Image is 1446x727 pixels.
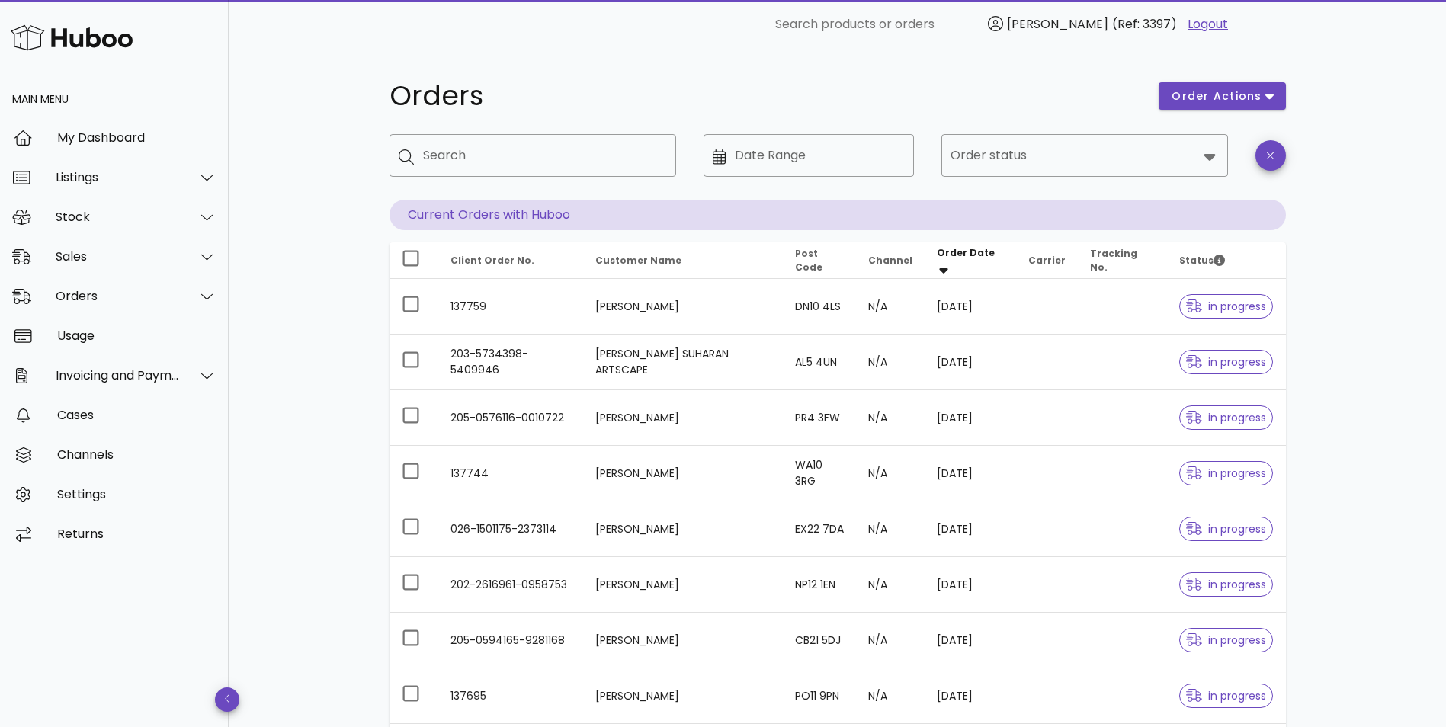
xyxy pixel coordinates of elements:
td: N/A [856,613,925,668]
div: Returns [57,527,216,541]
span: in progress [1186,357,1267,367]
th: Channel [856,242,925,279]
td: [PERSON_NAME] [583,613,783,668]
div: Usage [57,328,216,343]
span: Client Order No. [450,254,534,267]
td: [PERSON_NAME] SUHARAN ARTSCAPE [583,335,783,390]
span: Status [1179,254,1225,267]
td: NP12 1EN [783,557,857,613]
span: Post Code [795,247,822,274]
span: Channel [868,254,912,267]
span: in progress [1186,301,1267,312]
td: [DATE] [925,501,1016,557]
td: [PERSON_NAME] [583,279,783,335]
th: Customer Name [583,242,783,279]
div: Sales [56,249,180,264]
td: 137744 [438,446,584,501]
span: Carrier [1028,254,1066,267]
span: Order Date [937,246,995,259]
th: Status [1167,242,1286,279]
div: Channels [57,447,216,462]
td: [DATE] [925,446,1016,501]
td: CB21 5DJ [783,613,857,668]
span: in progress [1186,690,1267,701]
button: order actions [1159,82,1285,110]
td: N/A [856,557,925,613]
td: N/A [856,390,925,446]
td: PO11 9PN [783,668,857,724]
td: [DATE] [925,335,1016,390]
span: in progress [1186,579,1267,590]
td: [PERSON_NAME] [583,446,783,501]
td: 203-5734398-5409946 [438,335,584,390]
td: 137695 [438,668,584,724]
h1: Orders [390,82,1141,110]
td: [PERSON_NAME] [583,668,783,724]
span: in progress [1186,412,1267,423]
td: [DATE] [925,668,1016,724]
span: Customer Name [595,254,681,267]
span: in progress [1186,524,1267,534]
div: My Dashboard [57,130,216,145]
span: (Ref: 3397) [1112,15,1177,33]
span: in progress [1186,635,1267,645]
td: AL5 4UN [783,335,857,390]
span: in progress [1186,468,1267,479]
th: Order Date: Sorted descending. Activate to remove sorting. [925,242,1016,279]
span: order actions [1171,88,1262,104]
td: EX22 7DA [783,501,857,557]
td: N/A [856,501,925,557]
td: 205-0594165-9281168 [438,613,584,668]
th: Client Order No. [438,242,584,279]
td: 202-2616961-0958753 [438,557,584,613]
td: [DATE] [925,613,1016,668]
span: [PERSON_NAME] [1007,15,1108,33]
div: Stock [56,210,180,224]
td: 205-0576116-0010722 [438,390,584,446]
div: Order status [941,134,1228,177]
th: Post Code [783,242,857,279]
div: Cases [57,408,216,422]
td: N/A [856,668,925,724]
td: [DATE] [925,390,1016,446]
td: 026-1501175-2373114 [438,501,584,557]
td: [PERSON_NAME] [583,501,783,557]
td: [DATE] [925,557,1016,613]
th: Carrier [1016,242,1078,279]
img: Huboo Logo [11,21,133,54]
td: PR4 3FW [783,390,857,446]
div: Settings [57,487,216,501]
td: N/A [856,279,925,335]
td: WA10 3RG [783,446,857,501]
div: Orders [56,289,180,303]
a: Logout [1188,15,1228,34]
div: Invoicing and Payments [56,368,180,383]
span: Tracking No. [1090,247,1137,274]
td: [DATE] [925,279,1016,335]
p: Current Orders with Huboo [390,200,1286,230]
td: DN10 4LS [783,279,857,335]
td: N/A [856,335,925,390]
td: N/A [856,446,925,501]
td: [PERSON_NAME] [583,390,783,446]
td: 137759 [438,279,584,335]
th: Tracking No. [1078,242,1167,279]
td: [PERSON_NAME] [583,557,783,613]
div: Listings [56,170,180,184]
